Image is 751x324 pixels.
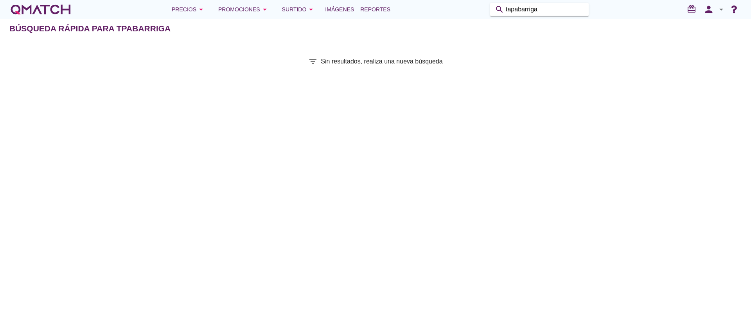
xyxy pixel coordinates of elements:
[306,5,316,14] i: arrow_drop_down
[9,2,72,17] a: white-qmatch-logo
[687,4,699,14] i: redeem
[218,5,269,14] div: Promociones
[357,2,393,17] a: Reportes
[212,2,276,17] button: Promociones
[165,2,212,17] button: Precios
[196,5,206,14] i: arrow_drop_down
[360,5,390,14] span: Reportes
[9,22,171,35] h2: Búsqueda rápida para tpabarriga
[276,2,322,17] button: Surtido
[325,5,354,14] span: Imágenes
[717,5,726,14] i: arrow_drop_down
[308,57,318,66] i: filter_list
[506,3,584,16] input: Buscar productos
[172,5,206,14] div: Precios
[495,5,504,14] i: search
[260,5,269,14] i: arrow_drop_down
[322,2,357,17] a: Imágenes
[282,5,316,14] div: Surtido
[321,57,442,66] span: Sin resultados, realiza una nueva búsqueda
[701,4,717,15] i: person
